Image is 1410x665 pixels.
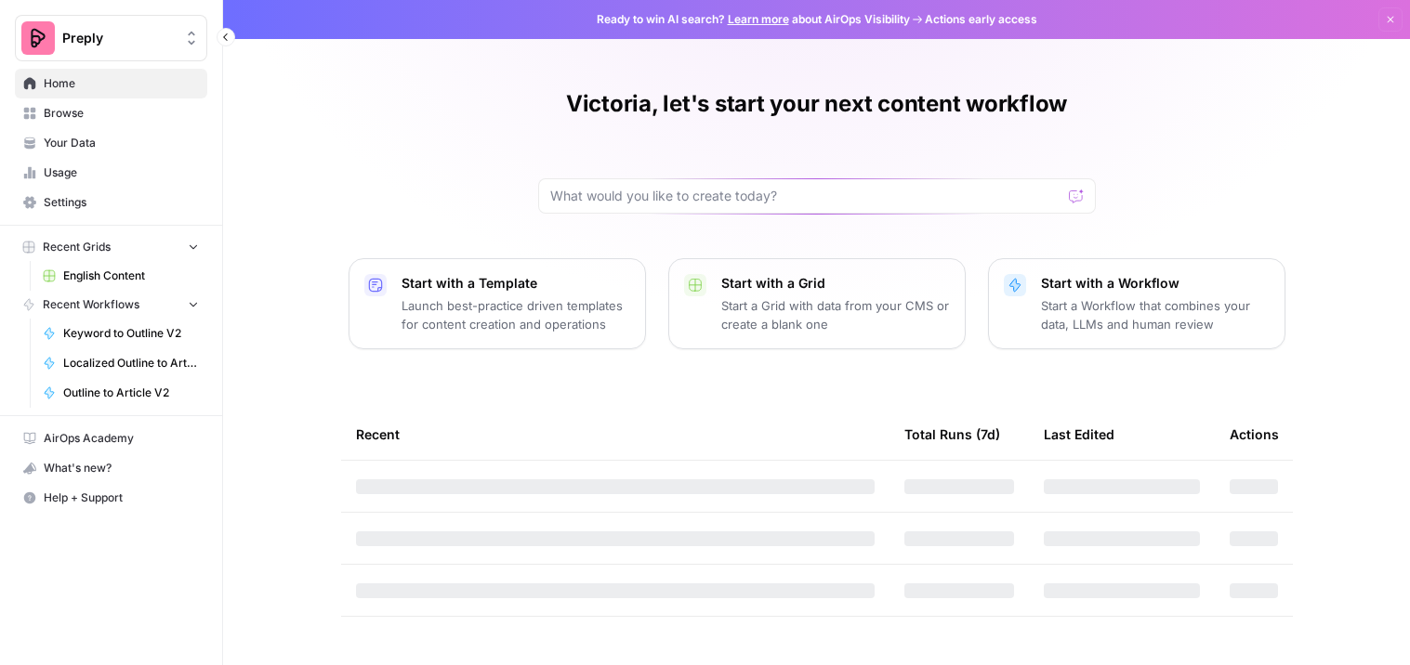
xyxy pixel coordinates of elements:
span: Browse [44,105,199,122]
div: Actions [1230,409,1279,460]
p: Start a Workflow that combines your data, LLMs and human review [1041,296,1270,333]
input: What would you like to create today? [550,187,1061,205]
div: Last Edited [1044,409,1114,460]
button: Start with a GridStart a Grid with data from your CMS or create a blank one [668,258,966,349]
span: Actions early access [925,11,1037,28]
span: Help + Support [44,489,199,506]
span: Usage [44,164,199,181]
p: Start with a Workflow [1041,274,1270,293]
a: Home [15,69,207,98]
button: Recent Workflows [15,291,207,319]
a: AirOps Academy [15,424,207,453]
a: Settings [15,188,207,217]
span: Home [44,75,199,92]
h1: Victoria, let's start your next content workflow [566,89,1067,119]
button: Start with a WorkflowStart a Workflow that combines your data, LLMs and human review [988,258,1285,349]
button: Recent Grids [15,233,207,261]
a: Localized Outline to Article [34,348,207,378]
span: Settings [44,194,199,211]
span: Ready to win AI search? about AirOps Visibility [597,11,910,28]
span: Your Data [44,135,199,151]
span: Outline to Article V2 [63,385,199,401]
span: Localized Outline to Article [63,355,199,372]
button: Help + Support [15,483,207,513]
span: Preply [62,29,175,47]
div: Recent [356,409,875,460]
span: Recent Grids [43,239,111,255]
p: Start a Grid with data from your CMS or create a blank one [721,296,950,333]
a: Learn more [728,12,789,26]
a: Keyword to Outline V2 [34,319,207,348]
div: What's new? [16,454,206,482]
button: Workspace: Preply [15,15,207,61]
a: Usage [15,158,207,188]
img: Preply Logo [21,21,55,55]
p: Launch best-practice driven templates for content creation and operations [402,296,630,333]
span: English Content [63,267,199,284]
span: Recent Workflows [43,296,139,313]
p: Start with a Grid [721,274,950,293]
a: Outline to Article V2 [34,378,207,408]
div: Total Runs (7d) [904,409,1000,460]
span: Keyword to Outline V2 [63,325,199,342]
a: Your Data [15,128,207,158]
button: What's new? [15,453,207,483]
p: Start with a Template [402,274,630,293]
a: Browse [15,98,207,128]
a: English Content [34,261,207,291]
button: Start with a TemplateLaunch best-practice driven templates for content creation and operations [349,258,646,349]
span: AirOps Academy [44,430,199,447]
